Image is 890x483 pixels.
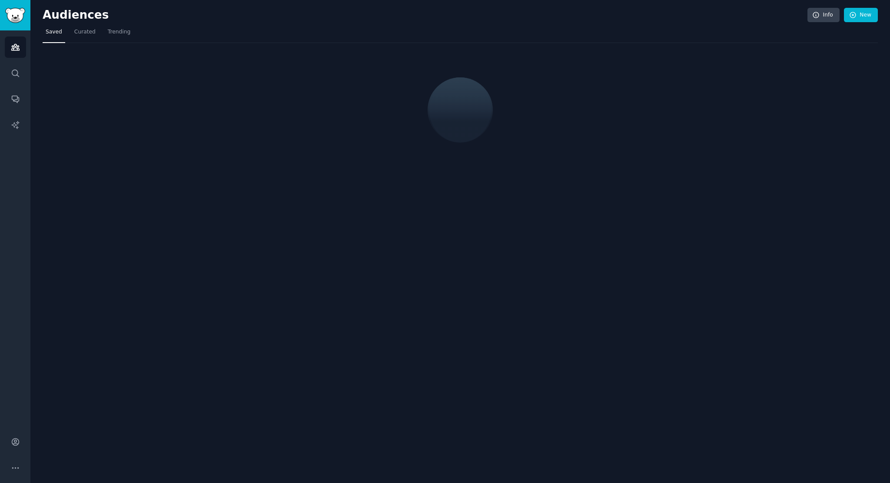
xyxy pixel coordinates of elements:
span: Saved [46,28,62,36]
span: Curated [74,28,96,36]
a: Saved [43,25,65,43]
img: GummySearch logo [5,8,25,23]
a: Curated [71,25,99,43]
span: Trending [108,28,130,36]
h2: Audiences [43,8,807,22]
a: Info [807,8,840,23]
a: Trending [105,25,133,43]
a: New [844,8,878,23]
